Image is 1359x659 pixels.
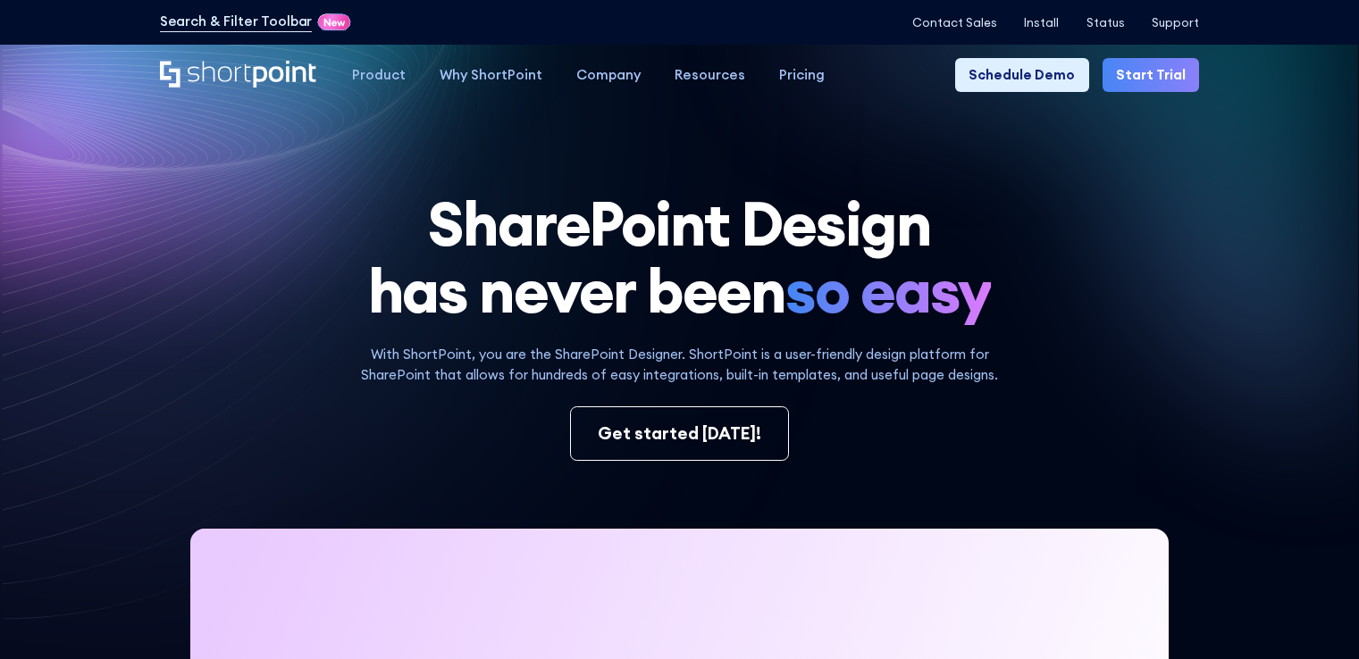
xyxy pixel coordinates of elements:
h1: SharePoint Design has never been [160,190,1200,325]
a: Contact Sales [912,16,997,29]
span: so easy [785,257,992,324]
div: Product [352,65,406,86]
a: Why ShortPoint [423,58,559,92]
a: Install [1024,16,1059,29]
a: Get started [DATE]! [570,406,790,461]
div: Why ShortPoint [440,65,542,86]
div: Pricing [779,65,825,86]
a: Company [559,58,658,92]
a: Pricing [762,58,842,92]
a: Resources [658,58,762,92]
div: Company [576,65,641,86]
a: Schedule Demo [955,58,1088,92]
a: Start Trial [1103,58,1199,92]
a: Status [1086,16,1125,29]
a: Support [1152,16,1199,29]
a: Search & Filter Toolbar [160,12,313,32]
a: Home [160,61,318,90]
a: Product [335,58,423,92]
div: Get started [DATE]! [598,421,761,446]
iframe: Chat Widget [1270,573,1359,659]
p: With ShortPoint, you are the SharePoint Designer. ShortPoint is a user-friendly design platform f... [336,345,1024,386]
div: Resources [675,65,745,86]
